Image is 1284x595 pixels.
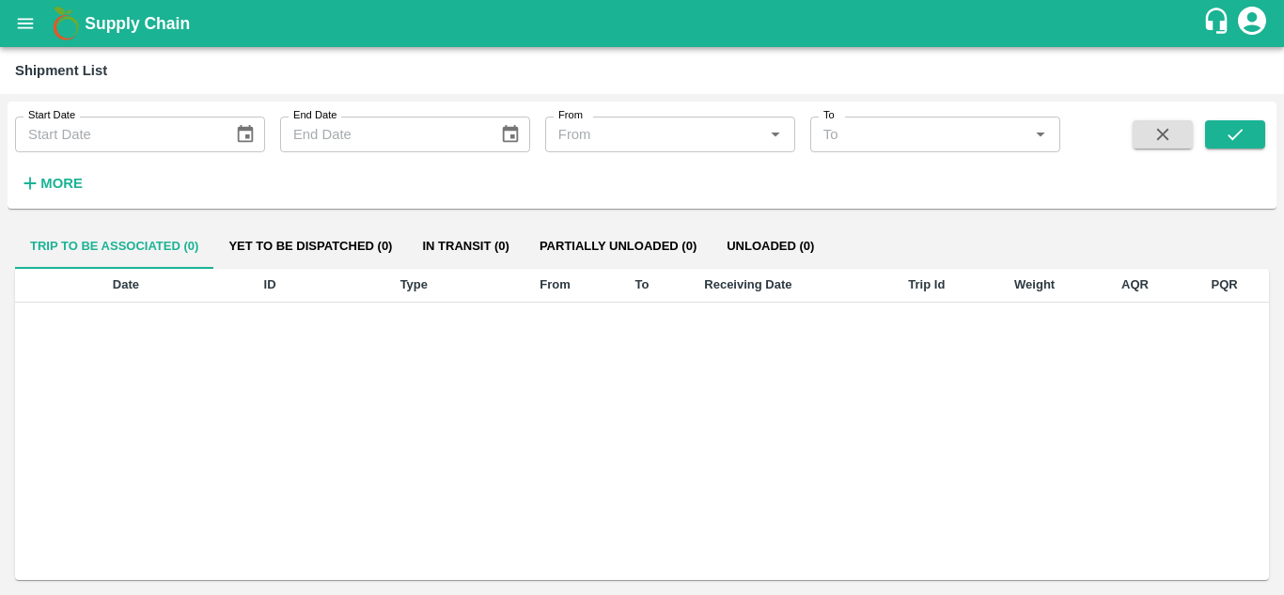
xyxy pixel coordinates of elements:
a: Supply Chain [85,10,1202,37]
button: open drawer [4,2,47,45]
div: Shipment List [15,58,107,83]
strong: More [40,176,83,191]
b: Supply Chain [85,14,190,33]
button: Choose date [227,117,263,152]
b: PQR [1212,277,1238,291]
input: End Date [280,117,485,152]
input: To [816,122,1024,147]
div: account of current user [1235,4,1269,43]
b: AQR [1121,277,1149,291]
div: customer-support [1202,7,1235,40]
button: In transit (0) [407,224,524,269]
button: Open [763,122,788,147]
input: Start Date [15,117,220,152]
b: ID [264,277,276,291]
label: From [558,108,583,123]
label: End Date [293,108,337,123]
b: To [635,277,650,291]
button: Trip to be associated (0) [15,224,213,269]
button: Open [1028,122,1053,147]
button: Choose date [493,117,528,152]
button: Partially Unloaded (0) [525,224,712,269]
button: Yet to be dispatched (0) [213,224,407,269]
label: To [823,108,835,123]
button: Unloaded (0) [712,224,829,269]
img: logo [47,5,85,42]
label: Start Date [28,108,75,123]
b: Receiving Date [704,277,791,291]
b: From [540,277,571,291]
b: Date [113,277,139,291]
b: Type [400,277,428,291]
b: Weight [1014,277,1055,291]
input: From [551,122,759,147]
button: More [15,167,87,199]
b: Trip Id [908,277,945,291]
